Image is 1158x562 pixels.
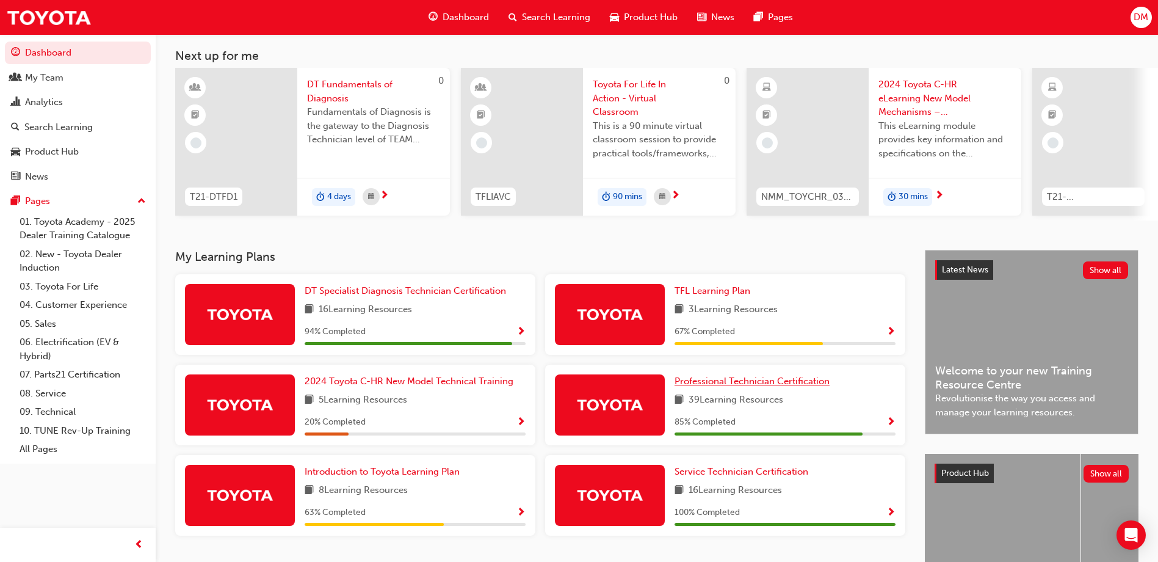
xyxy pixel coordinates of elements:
a: 0TFLIAVCToyota For Life In Action - Virtual ClassroomThis is a 90 minute virtual classroom sessio... [461,68,736,216]
h3: Next up for me [156,49,1158,63]
span: up-icon [137,194,146,210]
span: T21-PTHV_HYBRID_PRE_READ [1047,190,1140,204]
span: Toyota For Life In Action - Virtual Classroom [593,78,726,119]
a: News [5,166,151,188]
button: Show all [1084,465,1129,483]
span: news-icon [11,172,20,183]
button: Show Progress [886,415,896,430]
span: 85 % Completed [675,415,736,429]
span: book-icon [675,483,684,498]
a: NMM_TOYCHR_032024_MODULE_22024 Toyota C-HR eLearning New Model Mechanisms – Powertrains (Module 2... [747,68,1021,216]
button: Pages [5,190,151,213]
div: Analytics [25,95,63,109]
a: news-iconNews [687,5,744,30]
span: calendar-icon [368,189,374,205]
span: car-icon [11,147,20,158]
span: News [711,10,734,24]
span: Search Learning [522,10,590,24]
span: book-icon [305,483,314,498]
span: booktick-icon [477,108,485,123]
a: 0T21-DTFD1DT Fundamentals of DiagnosisFundamentals of Diagnosis is the gateway to the Diagnosis T... [175,68,450,216]
img: Trak [576,394,643,415]
span: Show Progress [886,327,896,338]
span: 20 % Completed [305,415,366,429]
a: 03. Toyota For Life [15,277,151,296]
span: Pages [768,10,793,24]
span: 0 [438,75,444,86]
a: 02. New - Toyota Dealer Induction [15,245,151,277]
a: Latest NewsShow all [935,260,1128,280]
div: Open Intercom Messenger [1116,520,1146,550]
span: Show Progress [886,508,896,519]
span: Revolutionise the way you access and manage your learning resources. [935,392,1128,419]
span: DM [1134,10,1148,24]
span: 94 % Completed [305,325,366,339]
span: duration-icon [602,189,610,205]
span: 0 [724,75,729,86]
span: This is a 90 minute virtual classroom session to provide practical tools/frameworks, behaviours a... [593,119,726,161]
span: 100 % Completed [675,506,740,520]
div: Product Hub [25,145,79,159]
span: 16 Learning Resources [319,302,412,318]
span: DT Specialist Diagnosis Technician Certification [305,285,506,296]
a: 07. Parts21 Certification [15,365,151,384]
span: learningResourceType_ELEARNING-icon [762,80,771,96]
span: TFL Learning Plan [675,285,750,296]
a: 08. Service [15,384,151,403]
span: Professional Technician Certification [675,376,830,387]
a: Introduction to Toyota Learning Plan [305,465,465,479]
div: My Team [25,71,63,85]
img: Trak [576,484,643,506]
span: learningResourceType_INSTRUCTOR_LED-icon [477,80,485,96]
a: 2024 Toyota C-HR New Model Technical Training [305,374,518,389]
span: Product Hub [941,468,989,478]
span: learningRecordVerb_NONE-icon [1048,137,1058,148]
span: 67 % Completed [675,325,735,339]
span: chart-icon [11,97,20,108]
a: 09. Technical [15,403,151,421]
img: Trak [206,484,273,506]
img: Trak [6,4,92,31]
a: search-iconSearch Learning [499,5,600,30]
span: This eLearning module provides key information and specifications on the powertrains associated w... [878,119,1011,161]
div: Pages [25,194,50,208]
span: guage-icon [11,48,20,59]
a: 06. Electrification (EV & Hybrid) [15,333,151,365]
span: book-icon [675,393,684,408]
a: DT Specialist Diagnosis Technician Certification [305,284,511,298]
span: learningRecordVerb_NONE-icon [762,137,773,148]
span: Introduction to Toyota Learning Plan [305,466,460,477]
span: next-icon [671,191,680,202]
button: Show Progress [886,324,896,340]
span: 63 % Completed [305,506,366,520]
span: learningResourceType_INSTRUCTOR_LED-icon [191,80,200,96]
img: Trak [206,394,273,415]
a: Search Learning [5,116,151,139]
span: 5 Learning Resources [319,393,407,408]
span: guage-icon [429,10,438,25]
span: 39 Learning Resources [689,393,783,408]
span: Show Progress [516,327,526,338]
a: Latest NewsShow allWelcome to your new Training Resource CentreRevolutionise the way you access a... [925,250,1138,434]
a: 01. Toyota Academy - 2025 Dealer Training Catalogue [15,213,151,245]
a: All Pages [15,440,151,459]
span: NMM_TOYCHR_032024_MODULE_2 [761,190,854,204]
span: search-icon [11,122,20,133]
span: Show Progress [886,417,896,428]
a: pages-iconPages [744,5,803,30]
a: car-iconProduct Hub [600,5,687,30]
span: pages-icon [754,10,763,25]
span: book-icon [305,302,314,318]
span: Welcome to your new Training Resource Centre [935,364,1128,392]
span: search-icon [508,10,517,25]
span: T21-DTFD1 [190,190,237,204]
span: TFLIAVC [476,190,511,204]
a: 10. TUNE Rev-Up Training [15,421,151,440]
a: Professional Technician Certification [675,374,834,389]
a: Product Hub [5,140,151,163]
button: Show Progress [516,505,526,520]
a: Product HubShow all [935,464,1129,483]
span: people-icon [11,73,20,84]
span: 2024 Toyota C-HR New Model Technical Training [305,376,513,387]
